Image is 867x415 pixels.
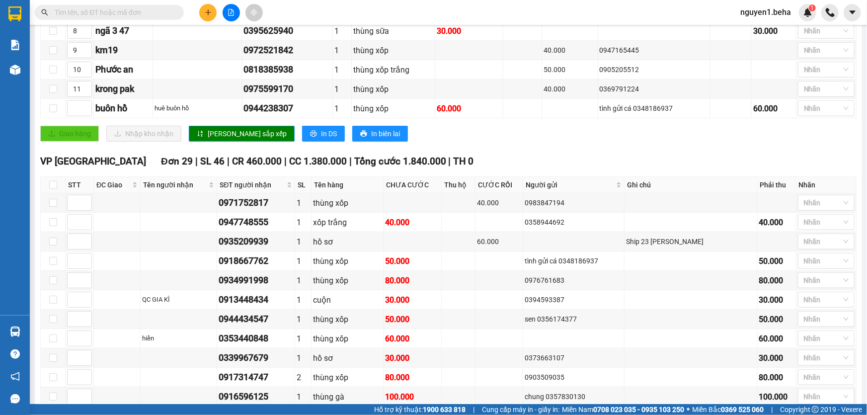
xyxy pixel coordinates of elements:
div: 1 [334,25,350,37]
div: 0369791224 [600,83,709,94]
td: 0918667762 [217,251,295,271]
span: | [473,404,474,415]
span: message [10,394,20,404]
span: | [349,156,352,167]
div: krong pak [95,82,151,96]
div: thùng xốp trắng [353,64,434,76]
img: warehouse-icon [10,327,20,337]
div: 0339967679 [219,351,293,365]
td: 0972521842 [242,41,333,60]
div: 60.000 [437,102,501,115]
div: 1 [334,64,350,76]
td: 0947748555 [217,213,295,232]
div: 1 [297,274,310,287]
span: file-add [228,9,235,16]
td: hiền [141,329,217,348]
div: 1 [334,44,350,57]
span: Hỗ trợ kỹ thuật: [374,404,466,415]
div: 0818385938 [243,63,331,77]
img: phone-icon [826,8,835,17]
td: 0913448434 [217,290,295,310]
div: 0353440848 [219,332,293,345]
div: hiền [142,333,215,343]
div: 1 [297,236,310,248]
button: downloadNhập kho nhận [106,126,181,142]
button: caret-down [844,4,861,21]
div: 0947748555 [219,215,293,229]
div: thùng xốp [353,44,434,57]
div: 40.000 [386,216,440,229]
td: 0339967679 [217,348,295,368]
div: huê buôn hồ [155,103,239,113]
div: thùng xốp [353,102,434,115]
input: Tìm tên, số ĐT hoặc mã đơn [55,7,172,18]
th: Thu hộ [442,177,475,193]
div: 2 [297,371,310,384]
button: plus [199,4,217,21]
div: 0971752817 [219,196,293,210]
div: QC GIA KÌ [142,295,215,305]
button: printerIn DS [302,126,345,142]
span: Cung cấp máy in - giấy in: [482,404,559,415]
div: 0918667762 [219,254,293,268]
div: 1 [297,197,310,209]
div: thùng xốp [313,371,382,384]
div: 0913448434 [219,293,293,307]
div: 1 [334,83,350,95]
div: 0976761683 [525,275,623,286]
div: thùng sữa [353,25,434,37]
div: 30.000 [753,25,794,37]
td: 0818385938 [242,60,333,80]
div: km19 [95,43,151,57]
th: Tên hàng [312,177,384,193]
span: 1 [810,4,814,11]
span: Tổng cước 1.840.000 [354,156,446,167]
th: CHƯA CƯỚC [384,177,442,193]
div: 40.000 [477,197,521,208]
div: buôn hồ [95,101,151,115]
div: 1 [297,352,310,364]
div: ngã 3 47 [95,24,151,38]
img: warehouse-icon [10,65,20,75]
span: SĐT người nhận [220,179,285,190]
span: CC 1.380.000 [289,156,347,167]
span: copyright [812,406,819,413]
strong: 1900 633 818 [423,406,466,414]
div: 0916596125 [219,390,293,404]
button: aim [245,4,263,21]
span: [PERSON_NAME] sắp xếp [208,128,287,139]
div: 1 [297,313,310,326]
div: Phước an [95,63,151,77]
span: aim [250,9,257,16]
td: 0944238307 [242,99,333,118]
div: 50.000 [759,313,794,326]
td: 0916596125 [217,387,295,407]
div: 30.000 [386,294,440,306]
div: 40.000 [544,45,596,56]
div: 1 [297,216,310,229]
div: xốp trắng [313,216,382,229]
img: icon-new-feature [803,8,812,17]
div: 60.000 [477,236,521,247]
div: sen 0356174377 [525,314,623,325]
strong: 0708 023 035 - 0935 103 250 [593,406,684,414]
span: printer [360,130,367,138]
span: sort-ascending [197,130,204,138]
td: 0975599170 [242,80,333,99]
div: 50.000 [386,255,440,267]
button: printerIn biên lai [352,126,408,142]
div: 0975599170 [243,82,331,96]
div: thùng xốp [313,332,382,345]
div: chung 0357830130 [525,391,623,402]
span: search [41,9,48,16]
span: | [449,156,451,167]
td: huê buôn hồ [153,99,241,118]
div: 30.000 [386,352,440,364]
div: 100.000 [386,391,440,403]
span: VP [GEOGRAPHIC_DATA] [40,156,146,167]
span: Đơn 29 [161,156,193,167]
div: 0903509035 [525,372,623,383]
th: STT [66,177,94,193]
div: 0944238307 [243,101,331,115]
div: 50.000 [386,313,440,326]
